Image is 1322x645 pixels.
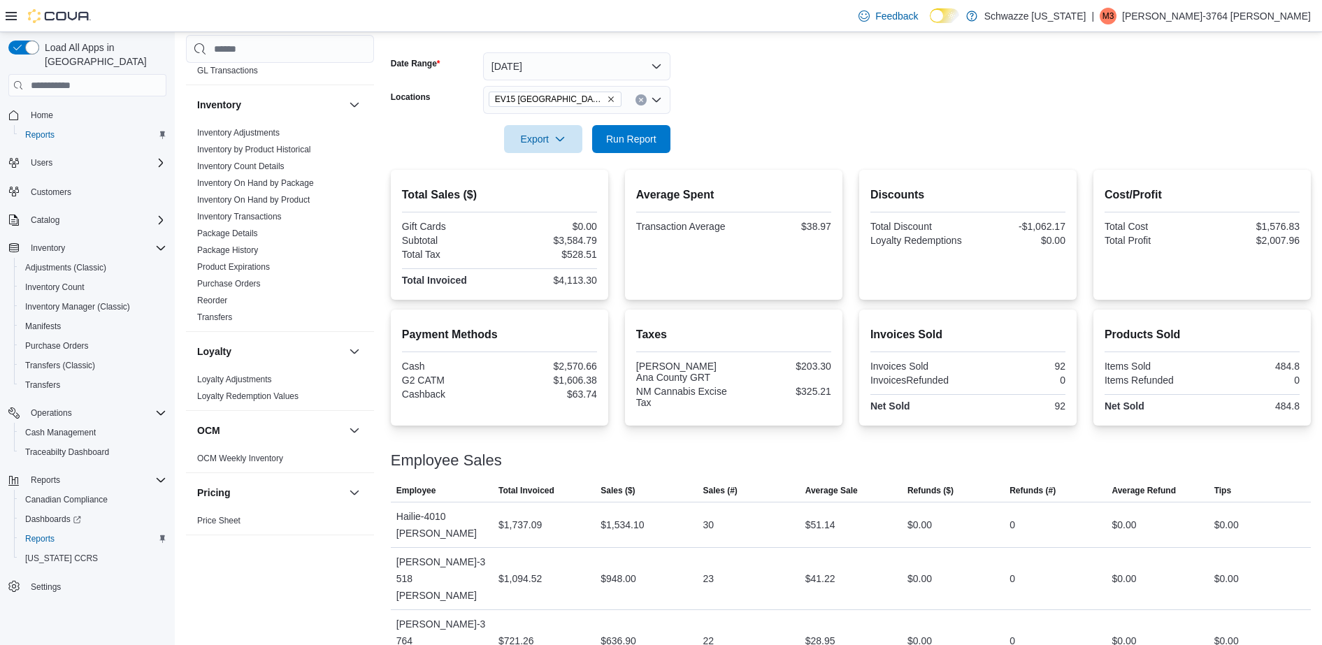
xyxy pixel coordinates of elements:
[1100,8,1116,24] div: Monique-3764 Valdez
[1105,375,1200,386] div: Items Refunded
[502,275,597,286] div: $4,113.30
[25,447,109,458] span: Traceabilty Dashboard
[498,516,542,533] div: $1,737.09
[31,215,59,226] span: Catalog
[197,423,343,437] button: OCM
[907,485,954,496] span: Refunds ($)
[20,530,60,547] a: Reports
[984,8,1086,24] p: Schwazze [US_STATE]
[20,550,166,567] span: Washington CCRS
[20,424,166,441] span: Cash Management
[402,221,497,232] div: Gift Cards
[197,312,232,322] a: Transfers
[402,389,497,400] div: Cashback
[25,405,78,421] button: Operations
[25,360,95,371] span: Transfers (Classic)
[25,533,55,544] span: Reports
[197,178,314,188] a: Inventory On Hand by Package
[970,235,1065,246] div: $0.00
[25,340,89,352] span: Purchase Orders
[197,278,261,289] span: Purchase Orders
[25,240,166,256] span: Inventory
[20,491,113,508] a: Canadian Compliance
[502,389,597,400] div: $63.74
[391,548,493,609] div: [PERSON_NAME]-3518 [PERSON_NAME]
[25,129,55,140] span: Reports
[197,98,343,112] button: Inventory
[197,295,227,306] span: Reorder
[31,474,60,486] span: Reports
[20,279,166,296] span: Inventory Count
[346,96,363,113] button: Inventory
[498,485,554,496] span: Total Invoiced
[870,361,965,372] div: Invoices Sold
[402,187,597,203] h2: Total Sales ($)
[20,550,103,567] a: [US_STATE] CCRS
[186,124,374,331] div: Inventory
[197,212,282,222] a: Inventory Transactions
[402,375,497,386] div: G2 CATM
[14,442,172,462] button: Traceabilty Dashboard
[1010,570,1015,587] div: 0
[25,154,58,171] button: Users
[197,516,240,526] a: Price Sheet
[197,423,220,437] h3: OCM
[197,127,280,138] span: Inventory Adjustments
[651,94,662,106] button: Open list of options
[907,516,932,533] div: $0.00
[31,157,52,168] span: Users
[197,486,230,500] h3: Pricing
[391,92,431,103] label: Locations
[25,405,166,421] span: Operations
[3,153,172,173] button: Users
[197,228,258,239] span: Package Details
[736,361,831,372] div: $203.30
[502,375,597,386] div: $1,606.38
[186,512,374,535] div: Pricing
[197,65,258,76] span: GL Transactions
[1122,8,1311,24] p: [PERSON_NAME]-3764 [PERSON_NAME]
[197,374,272,385] span: Loyalty Adjustments
[402,275,467,286] strong: Total Invoiced
[25,321,61,332] span: Manifests
[3,105,172,125] button: Home
[736,386,831,397] div: $325.21
[31,407,72,419] span: Operations
[1105,400,1144,412] strong: Net Sold
[498,570,542,587] div: $1,094.52
[20,318,166,335] span: Manifests
[20,491,166,508] span: Canadian Compliance
[346,343,363,360] button: Loyalty
[20,298,166,315] span: Inventory Manager (Classic)
[20,530,166,547] span: Reports
[601,570,636,587] div: $948.00
[20,318,66,335] a: Manifests
[20,126,166,143] span: Reports
[1214,570,1239,587] div: $0.00
[25,184,77,201] a: Customers
[483,52,670,80] button: [DATE]
[870,375,965,386] div: InvoicesRefunded
[346,484,363,501] button: Pricing
[970,361,1065,372] div: 92
[14,423,172,442] button: Cash Management
[28,9,91,23] img: Cova
[20,424,101,441] a: Cash Management
[635,94,647,106] button: Clear input
[20,279,90,296] a: Inventory Count
[1105,235,1200,246] div: Total Profit
[31,187,71,198] span: Customers
[402,361,497,372] div: Cash
[402,235,497,246] div: Subtotal
[20,511,166,528] span: Dashboards
[186,450,374,472] div: OCM
[870,400,910,412] strong: Net Sold
[25,514,81,525] span: Dashboards
[853,2,924,30] a: Feedback
[20,126,60,143] a: Reports
[1105,187,1300,203] h2: Cost/Profit
[3,181,172,201] button: Customers
[396,485,436,496] span: Employee
[197,312,232,323] span: Transfers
